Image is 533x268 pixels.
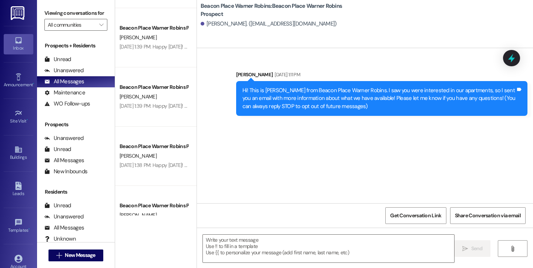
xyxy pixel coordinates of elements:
div: Unread [44,56,71,63]
div: WO Follow-ups [44,100,90,108]
button: Send [455,240,490,257]
a: Buildings [4,143,33,163]
input: All communities [48,19,95,31]
span: • [29,227,30,232]
span: [PERSON_NAME] [120,212,157,218]
button: Share Conversation via email [450,207,526,224]
span: • [27,117,28,123]
div: Prospects + Residents [37,42,115,50]
div: Hi! This is [PERSON_NAME] from Beacon Place Warner Robins. I saw you were interested in our apart... [242,87,516,110]
span: [PERSON_NAME] [120,93,157,100]
button: Get Conversation Link [385,207,446,224]
div: Maintenance [44,89,85,97]
i:  [56,252,62,258]
span: Get Conversation Link [390,212,441,220]
b: Beacon Place Warner Robins: Beacon Place Warner Robins Prospect [201,2,349,18]
a: Leads [4,180,33,200]
div: Prospects [37,121,115,128]
div: Beacon Place Warner Robins Prospect [120,202,188,210]
img: ResiDesk Logo [11,6,26,20]
div: Unanswered [44,134,84,142]
label: Viewing conversations for [44,7,107,19]
i:  [99,22,103,28]
i:  [462,246,468,252]
div: [DATE] 1:11 PM [273,71,300,78]
span: Send [471,245,483,252]
button: New Message [48,249,103,261]
i:  [510,246,515,252]
span: New Message [65,251,95,259]
div: Beacon Place Warner Robins Prospect [120,83,188,91]
div: Residents [37,188,115,196]
span: [PERSON_NAME] [120,34,157,41]
div: [PERSON_NAME] [236,71,527,81]
div: Beacon Place Warner Robins Prospect [120,143,188,150]
span: [PERSON_NAME] [120,153,157,159]
a: Site Visit • [4,107,33,127]
div: Unanswered [44,213,84,221]
div: All Messages [44,157,84,164]
div: All Messages [44,78,84,86]
div: All Messages [44,224,84,232]
div: New Inbounds [44,168,87,175]
div: Unanswered [44,67,84,74]
a: Templates • [4,216,33,236]
div: Unknown [44,235,76,243]
div: [PERSON_NAME]. ([EMAIL_ADDRESS][DOMAIN_NAME]) [201,20,337,28]
span: • [33,81,34,86]
div: Unread [44,145,71,153]
a: Inbox [4,34,33,54]
div: Unread [44,202,71,210]
span: Share Conversation via email [455,212,521,220]
div: Beacon Place Warner Robins Prospect [120,24,188,32]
